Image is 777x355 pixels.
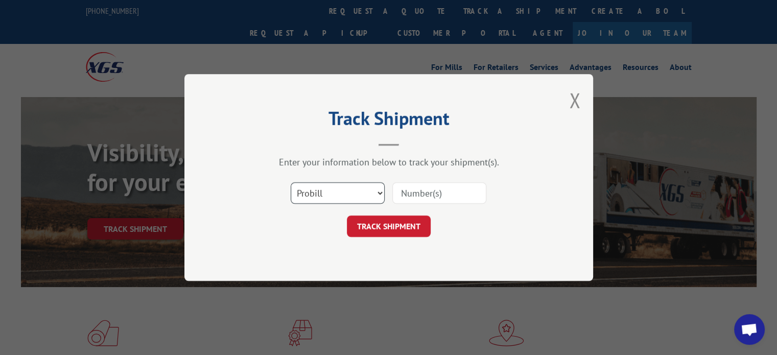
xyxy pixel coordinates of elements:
[734,314,765,345] div: Open chat
[236,111,542,131] h2: Track Shipment
[347,216,431,237] button: TRACK SHIPMENT
[236,156,542,168] div: Enter your information below to track your shipment(s).
[392,182,486,204] input: Number(s)
[569,87,580,114] button: Close modal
